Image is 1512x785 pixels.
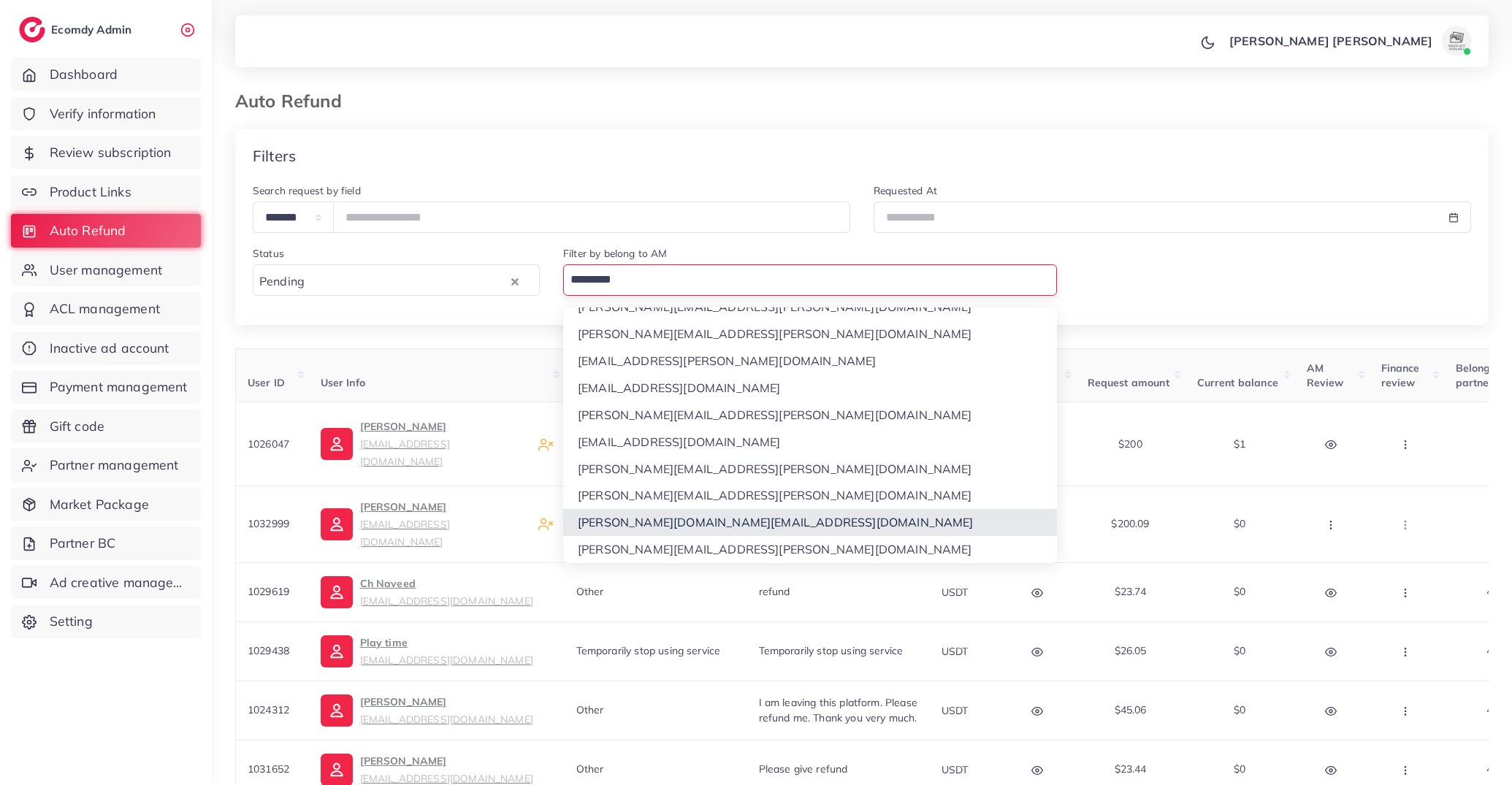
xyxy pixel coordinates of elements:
li: [PERSON_NAME][EMAIL_ADDRESS][PERSON_NAME][DOMAIN_NAME] [563,536,1057,563]
button: Clear Selected [511,272,519,289]
a: Play time[EMAIL_ADDRESS][DOMAIN_NAME] [321,634,533,669]
span: 1032999 [248,517,289,530]
label: Search request by field [253,183,361,198]
span: Temporarily stop using service [759,644,904,657]
a: logoEcomdy Admin [19,17,135,42]
li: [PERSON_NAME][EMAIL_ADDRESS][PERSON_NAME][DOMAIN_NAME] [563,402,1057,429]
span: Setting [50,612,93,631]
span: User management [50,261,162,280]
span: $0 [1234,517,1245,530]
a: Product Links [11,175,201,209]
span: User ID [248,376,285,389]
a: Ad creative management [11,566,201,600]
span: Other [576,762,604,776]
img: ic-user-info.36bf1079.svg [321,694,353,727]
li: [PERSON_NAME][EMAIL_ADDRESS][PERSON_NAME][DOMAIN_NAME] [563,482,1057,509]
p: USDT [942,702,969,719]
a: Market Package [11,488,201,521]
span: Auto Refund [50,221,126,240]
span: Request amount [1088,376,1169,389]
span: Pending [256,271,308,292]
p: USDT [942,583,969,601]
span: 4958 [1486,644,1511,657]
small: [EMAIL_ADDRESS][DOMAIN_NAME] [360,437,450,467]
h4: Filters [253,147,296,165]
span: refund [759,585,790,598]
span: $0 [1234,762,1245,776]
li: [PERSON_NAME][EMAIL_ADDRESS][PERSON_NAME][DOMAIN_NAME] [563,321,1057,348]
li: [EMAIL_ADDRESS][PERSON_NAME][DOMAIN_NAME] [563,348,1057,375]
span: User Info [321,376,365,389]
li: [EMAIL_ADDRESS][DOMAIN_NAME] [563,429,1057,456]
a: [PERSON_NAME] [PERSON_NAME]avatar [1221,26,1477,55]
a: Ch Naveed[EMAIL_ADDRESS][DOMAIN_NAME] [321,575,533,610]
span: 1029619 [248,585,289,598]
small: [EMAIL_ADDRESS][DOMAIN_NAME] [360,654,533,666]
p: [PERSON_NAME] [360,693,533,728]
span: Temporarily stop using service [576,644,721,657]
span: Product Links [50,183,131,202]
a: Partner management [11,448,201,482]
img: ic-user-info.36bf1079.svg [321,428,353,460]
span: Current balance [1197,376,1278,389]
img: logo [19,17,45,42]
img: avatar [1442,26,1471,55]
span: Dashboard [50,65,118,84]
span: $45.06 [1115,703,1147,716]
span: Market Package [50,495,149,514]
span: $0 [1234,585,1245,598]
small: [EMAIL_ADDRESS][DOMAIN_NAME] [360,518,450,548]
span: Gift code [50,417,104,436]
span: 1024312 [248,703,289,716]
span: Payment management [50,378,188,397]
span: 4958 [1486,585,1511,598]
a: Dashboard [11,58,201,91]
a: Partner BC [11,526,201,560]
span: $0 [1234,703,1245,716]
div: Search for option [563,264,1057,296]
span: $200 [1118,437,1142,451]
span: 4958 [1486,762,1511,776]
label: Requested At [874,183,937,198]
p: Ch Naveed [360,575,533,610]
span: 1029438 [248,644,289,657]
h2: Ecomdy Admin [51,23,135,37]
img: ic-user-info.36bf1079.svg [321,635,353,667]
a: Auto Refund [11,214,201,248]
p: [PERSON_NAME] [360,418,527,470]
input: Search for option [565,267,1038,292]
span: Partner BC [50,534,116,553]
span: $23.74 [1115,585,1147,598]
a: [PERSON_NAME][EMAIL_ADDRESS][DOMAIN_NAME] [321,418,527,470]
span: 1026047 [248,437,289,451]
span: $200.09 [1111,517,1149,530]
span: Belong to partner ID [1456,361,1508,389]
a: Inactive ad account [11,332,201,365]
span: 4958 [1486,703,1511,716]
span: Ad creative management [50,573,190,592]
p: Play time [360,634,533,669]
img: ic-user-info.36bf1079.svg [321,576,353,608]
p: USDT [942,643,969,660]
span: Other [576,703,604,716]
span: Review subscription [50,143,172,162]
p: [PERSON_NAME] [360,498,527,551]
a: ACL management [11,292,201,326]
span: ACL management [50,299,160,318]
span: Other [576,585,604,598]
p: USDT [942,761,969,778]
a: Gift code [11,410,201,443]
span: $26.05 [1115,644,1147,657]
span: I am leaving this platform. Please refund me. Thank you very much. [759,696,917,724]
span: $23.44 [1115,762,1147,776]
li: [PERSON_NAME][DOMAIN_NAME][EMAIL_ADDRESS][DOMAIN_NAME] [563,509,1057,536]
img: ic-user-info.36bf1079.svg [321,508,353,540]
label: Status [253,246,284,261]
span: $0 [1234,644,1245,657]
li: [PERSON_NAME][EMAIL_ADDRESS][PERSON_NAME][DOMAIN_NAME] [563,456,1057,483]
a: Setting [11,605,201,638]
span: Please give refund [759,762,848,776]
small: [EMAIL_ADDRESS][DOMAIN_NAME] [360,713,533,725]
li: [PERSON_NAME][EMAIL_ADDRESS][PERSON_NAME][DOMAIN_NAME] [563,294,1057,321]
span: $1 [1234,437,1245,451]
